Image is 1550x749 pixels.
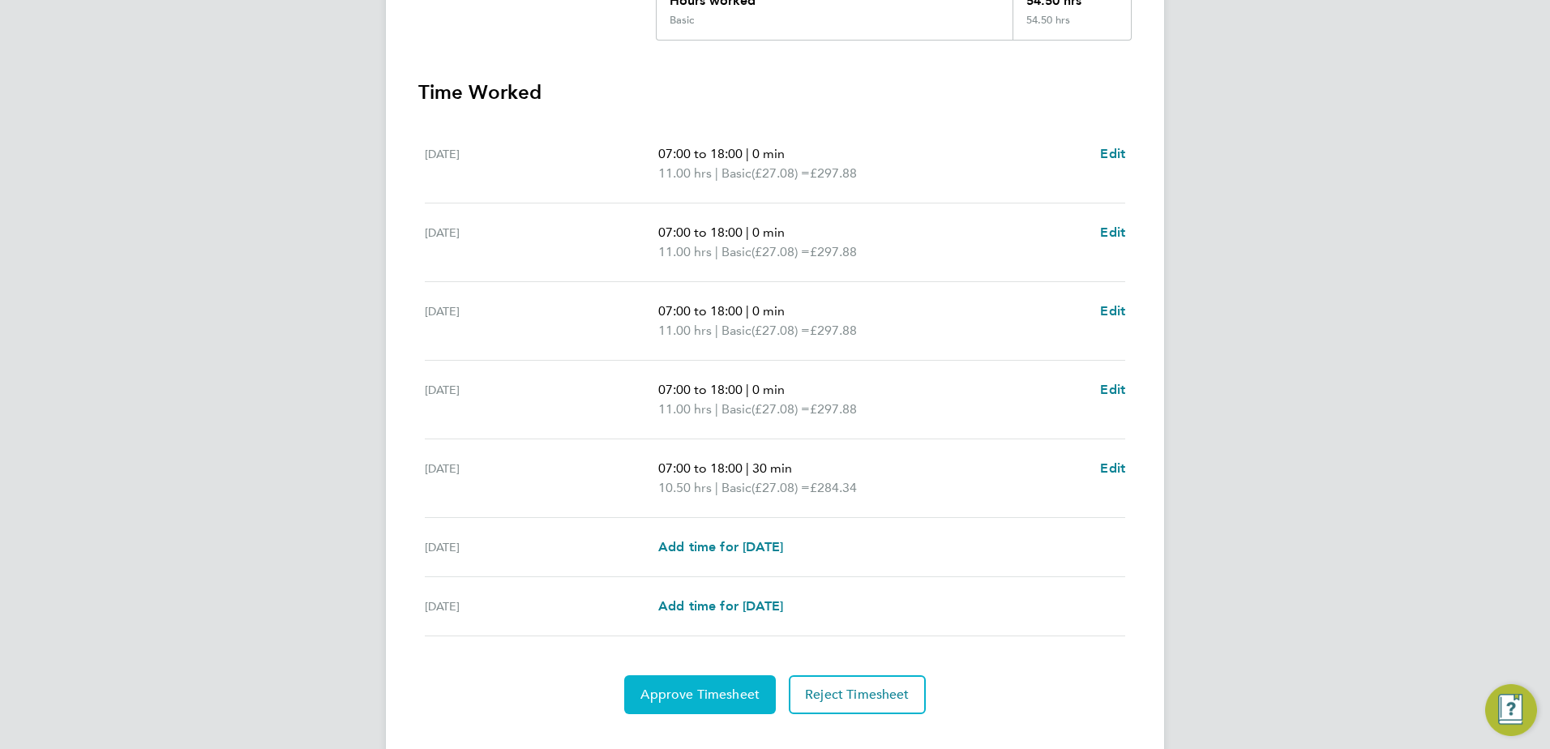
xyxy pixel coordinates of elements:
[746,303,749,319] span: |
[425,144,658,183] div: [DATE]
[658,165,712,181] span: 11.00 hrs
[752,225,785,240] span: 0 min
[789,675,926,714] button: Reject Timesheet
[425,223,658,262] div: [DATE]
[751,480,810,495] span: (£27.08) =
[658,597,783,616] a: Add time for [DATE]
[810,323,857,338] span: £297.88
[658,598,783,614] span: Add time for [DATE]
[721,478,751,498] span: Basic
[746,225,749,240] span: |
[1100,146,1125,161] span: Edit
[425,459,658,498] div: [DATE]
[418,79,1132,105] h3: Time Worked
[1100,225,1125,240] span: Edit
[624,675,776,714] button: Approve Timesheet
[658,146,743,161] span: 07:00 to 18:00
[658,401,712,417] span: 11.00 hrs
[658,539,783,554] span: Add time for [DATE]
[670,14,694,27] div: Basic
[721,321,751,340] span: Basic
[658,323,712,338] span: 11.00 hrs
[810,480,857,495] span: £284.34
[810,401,857,417] span: £297.88
[746,460,749,476] span: |
[1485,684,1537,736] button: Engage Resource Center
[1100,303,1125,319] span: Edit
[658,303,743,319] span: 07:00 to 18:00
[715,323,718,338] span: |
[751,323,810,338] span: (£27.08) =
[746,146,749,161] span: |
[751,244,810,259] span: (£27.08) =
[658,225,743,240] span: 07:00 to 18:00
[1100,223,1125,242] a: Edit
[805,687,910,703] span: Reject Timesheet
[1100,460,1125,476] span: Edit
[715,244,718,259] span: |
[746,382,749,397] span: |
[721,242,751,262] span: Basic
[810,165,857,181] span: £297.88
[658,382,743,397] span: 07:00 to 18:00
[721,164,751,183] span: Basic
[715,165,718,181] span: |
[1100,380,1125,400] a: Edit
[1013,14,1131,40] div: 54.50 hrs
[640,687,760,703] span: Approve Timesheet
[1100,459,1125,478] a: Edit
[1100,382,1125,397] span: Edit
[1100,302,1125,321] a: Edit
[425,537,658,557] div: [DATE]
[425,380,658,419] div: [DATE]
[752,146,785,161] span: 0 min
[1100,144,1125,164] a: Edit
[715,480,718,495] span: |
[658,460,743,476] span: 07:00 to 18:00
[425,597,658,616] div: [DATE]
[715,401,718,417] span: |
[658,480,712,495] span: 10.50 hrs
[752,460,792,476] span: 30 min
[425,302,658,340] div: [DATE]
[721,400,751,419] span: Basic
[752,303,785,319] span: 0 min
[751,165,810,181] span: (£27.08) =
[658,537,783,557] a: Add time for [DATE]
[810,244,857,259] span: £297.88
[752,382,785,397] span: 0 min
[751,401,810,417] span: (£27.08) =
[658,244,712,259] span: 11.00 hrs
